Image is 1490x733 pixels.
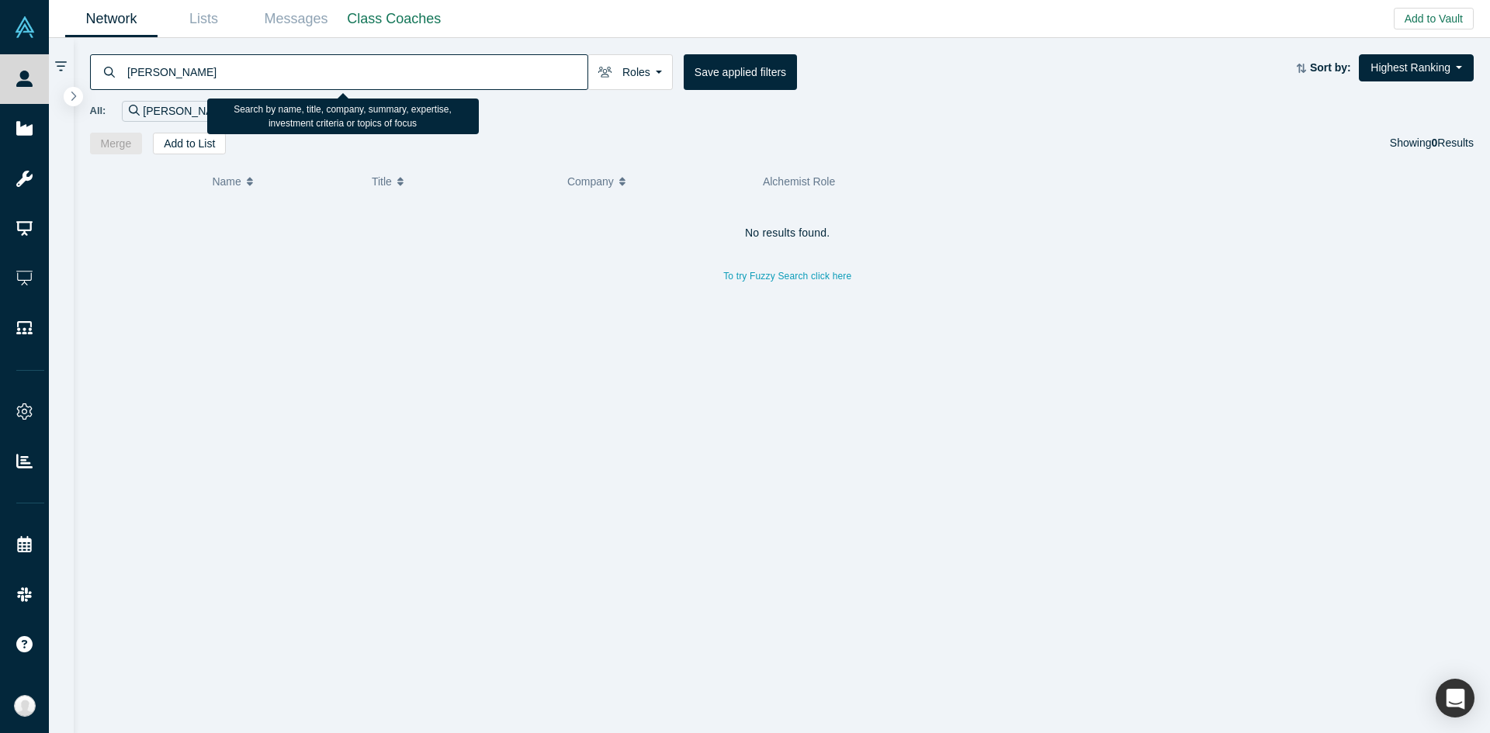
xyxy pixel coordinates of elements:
[14,16,36,38] img: Alchemist Vault Logo
[65,1,158,37] a: Network
[250,1,342,37] a: Messages
[126,54,587,90] input: Search by name, title, company, summary, expertise, investment criteria or topics of focus
[763,175,835,188] span: Alchemist Role
[372,165,392,198] span: Title
[90,133,143,154] button: Merge
[158,1,250,37] a: Lists
[712,266,862,286] button: To try Fuzzy Search click here
[567,165,614,198] span: Company
[1310,61,1351,74] strong: Sort by:
[1432,137,1438,149] strong: 0
[232,102,244,120] button: Remove Filter
[14,695,36,717] img: Anna Sanchez's Account
[587,54,673,90] button: Roles
[212,165,241,198] span: Name
[122,101,251,122] div: [PERSON_NAME]
[153,133,226,154] button: Add to List
[1394,8,1474,29] button: Add to Vault
[212,165,355,198] button: Name
[90,226,1486,240] h4: No results found.
[1359,54,1474,81] button: Highest Ranking
[342,1,446,37] a: Class Coaches
[372,165,551,198] button: Title
[1432,137,1474,149] span: Results
[1390,133,1474,154] div: Showing
[567,165,747,198] button: Company
[684,54,797,90] button: Save applied filters
[90,103,106,119] span: All:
